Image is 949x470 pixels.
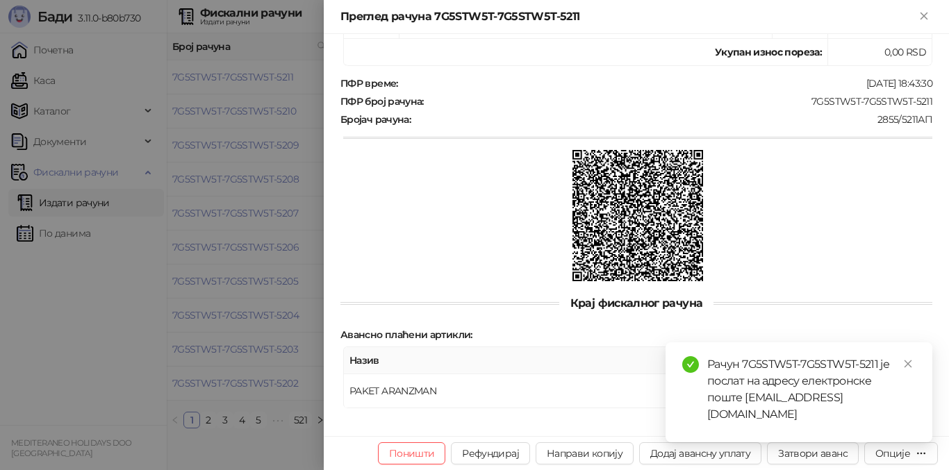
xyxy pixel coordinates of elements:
a: Close [900,356,916,371]
strong: ПФР број рачуна : [340,95,424,108]
button: Опције [864,442,938,464]
th: Назив [344,347,814,374]
span: check-circle [682,356,699,373]
button: Додај авансну уплату [639,442,761,464]
div: 2855/5211АП [412,113,934,126]
img: QR код [572,150,704,281]
button: Затвори аванс [767,442,859,464]
div: Рачун 7G5STW5T-7G5STW5T-5211 је послат на адресу електронске поште [EMAIL_ADDRESS][DOMAIN_NAME] [707,356,916,423]
strong: Укупан износ пореза: [715,46,822,58]
strong: ПФР време : [340,77,398,90]
td: PAKET ARANZMAN [344,374,814,408]
div: Опције [875,447,910,460]
strong: Авансно плаћени артикли : [340,328,472,341]
span: close [903,359,913,369]
strong: Бројач рачуна : [340,113,411,126]
div: [DATE] 18:43:30 [399,77,934,90]
button: Поништи [378,442,446,464]
button: Close [916,8,932,25]
td: 0,00 RSD [828,39,932,66]
span: Крај фискалног рачуна [559,296,714,310]
button: Рефундирај [451,442,530,464]
div: Преглед рачуна 7G5STW5T-7G5STW5T-5211 [340,8,916,25]
button: Направи копију [536,442,634,464]
span: Направи копију [547,447,622,460]
div: 7G5STW5T-7G5STW5T-5211 [425,95,934,108]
